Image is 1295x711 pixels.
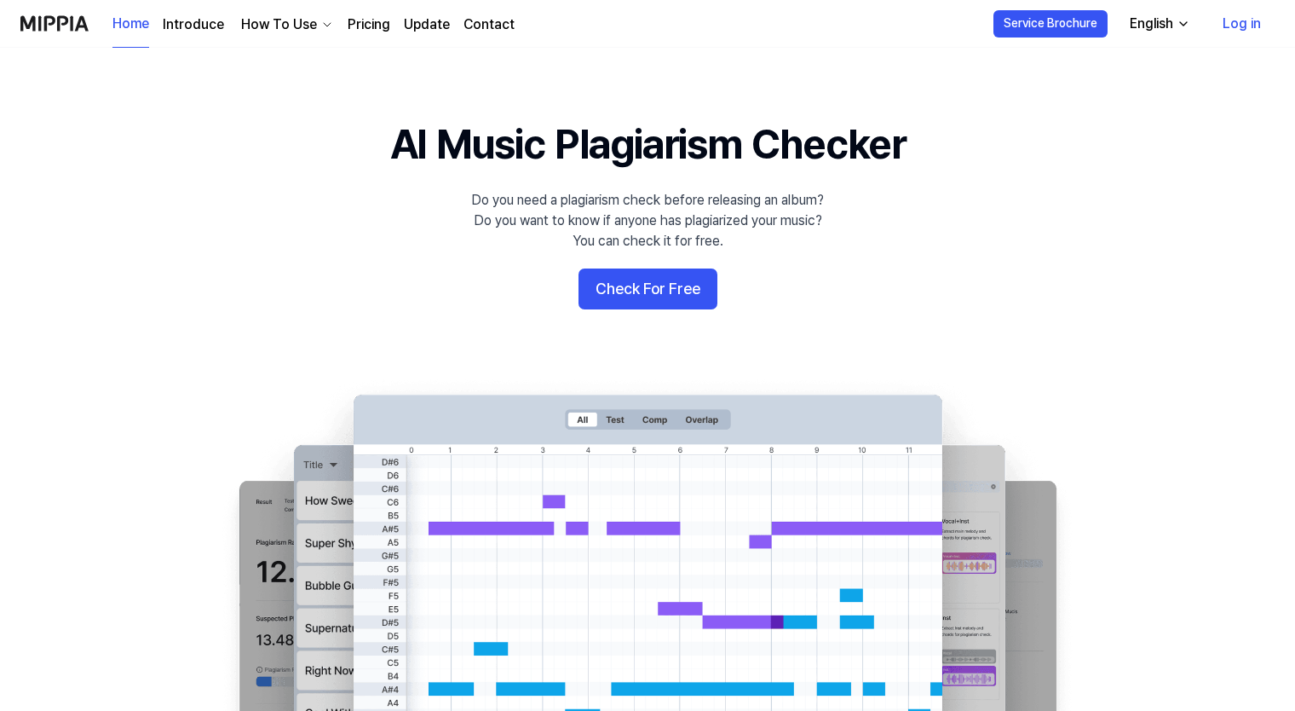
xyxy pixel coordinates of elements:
div: English [1126,14,1177,34]
button: Check For Free [578,269,717,309]
a: Update [404,14,450,35]
button: How To Use [238,14,334,35]
h1: AI Music Plagiarism Checker [390,116,906,173]
a: Introduce [163,14,224,35]
button: Service Brochure [993,10,1108,38]
button: English [1116,7,1200,41]
a: Contact [463,14,515,35]
div: How To Use [238,14,320,35]
a: Pricing [348,14,390,35]
div: Do you need a plagiarism check before releasing an album? Do you want to know if anyone has plagi... [471,190,824,251]
a: Home [112,1,149,48]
